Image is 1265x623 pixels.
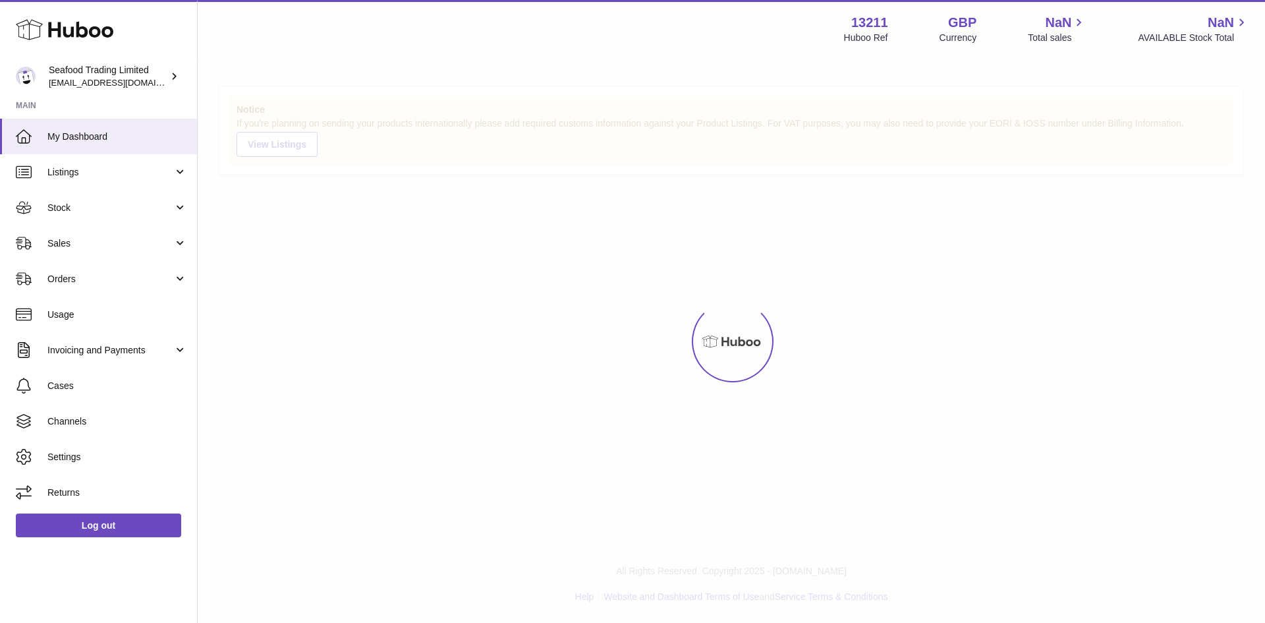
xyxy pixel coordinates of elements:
[1208,14,1234,32] span: NaN
[47,166,173,179] span: Listings
[47,273,173,285] span: Orders
[47,309,187,321] span: Usage
[851,14,888,32] strong: 13211
[16,514,181,537] a: Log out
[940,32,977,44] div: Currency
[844,32,888,44] div: Huboo Ref
[47,131,187,143] span: My Dashboard
[47,487,187,499] span: Returns
[49,64,167,89] div: Seafood Trading Limited
[47,344,173,357] span: Invoicing and Payments
[47,380,187,392] span: Cases
[47,415,187,428] span: Channels
[1045,14,1071,32] span: NaN
[1028,14,1086,44] a: NaN Total sales
[16,67,36,86] img: online@rickstein.com
[1138,14,1249,44] a: NaN AVAILABLE Stock Total
[47,202,173,214] span: Stock
[948,14,976,32] strong: GBP
[47,237,173,250] span: Sales
[47,451,187,463] span: Settings
[1138,32,1249,44] span: AVAILABLE Stock Total
[1028,32,1086,44] span: Total sales
[49,77,194,88] span: [EMAIL_ADDRESS][DOMAIN_NAME]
